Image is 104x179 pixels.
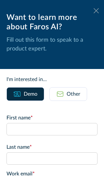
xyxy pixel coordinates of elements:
p: Fill out this form to speak to a product expert. [6,36,97,53]
div: I'm interested in... [6,76,97,83]
label: Last name [6,143,97,151]
label: Work email [6,170,97,178]
div: Other [67,90,80,98]
div: Demo [24,90,37,98]
div: Want to learn more about Faros AI? [6,13,97,32]
label: First name [6,114,97,122]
